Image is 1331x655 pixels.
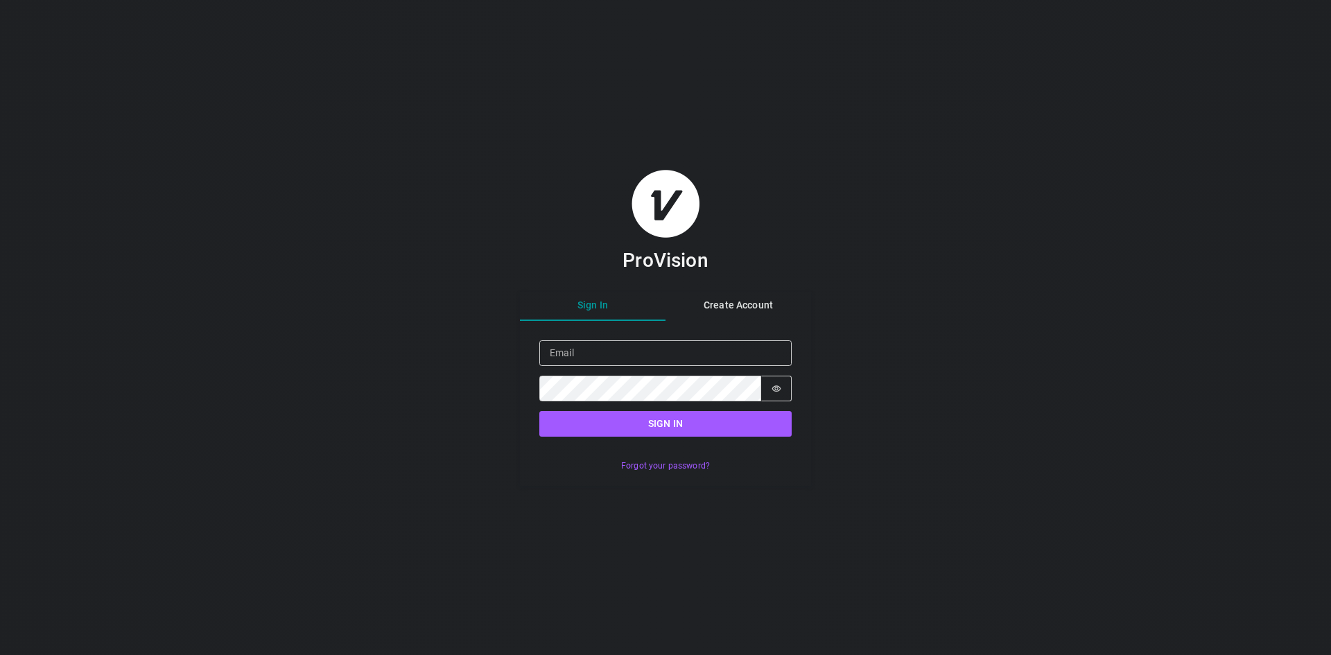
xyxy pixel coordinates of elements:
button: Sign In [520,290,665,321]
input: Email [539,340,792,366]
button: Create Account [665,290,811,321]
button: Forgot your password? [614,456,717,476]
h3: ProVision [623,248,708,272]
button: Show password [761,376,792,401]
button: Sign in [539,411,792,437]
